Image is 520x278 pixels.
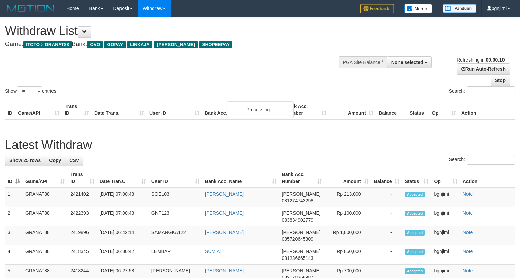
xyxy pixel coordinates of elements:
[404,4,432,13] img: Button%20Memo.svg
[371,207,402,226] td: -
[68,168,97,188] th: Trans ID: activate to sort column ascending
[127,41,152,48] span: LINKAJA
[391,59,423,65] span: None selected
[443,4,476,13] img: panduan.png
[282,268,321,273] span: [PERSON_NAME]
[15,100,62,119] th: Game/API
[49,158,61,163] span: Copy
[5,138,515,152] h1: Latest Withdraw
[97,226,149,245] td: [DATE] 06:42:14
[376,100,407,119] th: Balance
[205,210,244,216] a: [PERSON_NAME]
[463,191,473,197] a: Note
[65,155,83,166] a: CSV
[431,226,460,245] td: bgnjimi
[325,207,371,226] td: Rp 100,000
[5,168,23,188] th: ID: activate to sort column descending
[97,245,149,265] td: [DATE] 06:30:42
[23,245,68,265] td: GRANAT88
[5,86,56,96] label: Show entries
[325,226,371,245] td: Rp 1,800,000
[387,56,432,68] button: None selected
[407,100,429,119] th: Status
[23,226,68,245] td: GRANAT88
[325,245,371,265] td: Rp 850,000
[68,226,97,245] td: 2419896
[5,226,23,245] td: 3
[459,100,515,119] th: Action
[402,168,431,188] th: Status: activate to sort column ascending
[17,86,42,96] select: Showentries
[449,86,515,96] label: Search:
[87,41,103,48] span: OVO
[68,188,97,207] td: 2421402
[104,41,126,48] span: GOPAY
[431,188,460,207] td: bgnjimi
[282,100,329,119] th: Bank Acc. Number
[199,41,232,48] span: SHOPEEPAY
[5,188,23,207] td: 1
[457,57,505,63] span: Refreshing in:
[325,168,371,188] th: Amount: activate to sort column ascending
[5,100,15,119] th: ID
[9,158,41,163] span: Show 25 rows
[97,207,149,226] td: [DATE] 07:00:43
[205,191,244,197] a: [PERSON_NAME]
[68,207,97,226] td: 2422393
[486,57,505,63] strong: 00:00:10
[463,268,473,273] a: Note
[5,3,56,13] img: MOTION_logo.png
[405,230,425,236] span: Accepted
[371,188,402,207] td: -
[429,100,459,119] th: Op
[23,41,72,48] span: ITOTO > GRANAT88
[205,268,244,273] a: [PERSON_NAME]
[62,100,92,119] th: Trans ID
[149,168,202,188] th: User ID: activate to sort column ascending
[149,226,202,245] td: SAMANGKA122
[147,100,202,119] th: User ID
[5,245,23,265] td: 4
[149,188,202,207] td: SOEL03
[431,207,460,226] td: bgnjimi
[282,230,321,235] span: [PERSON_NAME]
[5,207,23,226] td: 2
[205,230,244,235] a: [PERSON_NAME]
[405,249,425,255] span: Accepted
[405,192,425,197] span: Accepted
[467,155,515,165] input: Search:
[5,24,340,38] h1: Withdraw List
[23,188,68,207] td: GRANAT88
[282,249,321,254] span: [PERSON_NAME]
[282,191,321,197] span: [PERSON_NAME]
[360,4,394,13] img: Feedback.jpg
[449,155,515,165] label: Search:
[282,255,313,261] span: Copy 081236665143 to clipboard
[227,101,294,118] div: Processing...
[202,100,282,119] th: Bank Acc. Name
[149,245,202,265] td: LEMBAR
[282,210,321,216] span: [PERSON_NAME]
[460,168,515,188] th: Action
[339,56,387,68] div: PGA Site Balance /
[491,75,510,86] a: Stop
[431,245,460,265] td: bgnjimi
[325,188,371,207] td: Rp 213,000
[202,168,279,188] th: Bank Acc. Name: activate to sort column ascending
[463,230,473,235] a: Note
[371,245,402,265] td: -
[97,168,149,188] th: Date Trans.: activate to sort column ascending
[68,245,97,265] td: 2418345
[463,249,473,254] a: Note
[23,207,68,226] td: GRANAT88
[279,168,325,188] th: Bank Acc. Number: activate to sort column ascending
[282,198,313,203] span: Copy 081274743298 to clipboard
[97,188,149,207] td: [DATE] 07:00:43
[154,41,198,48] span: [PERSON_NAME]
[282,236,313,242] span: Copy 085720645309 to clipboard
[5,155,45,166] a: Show 25 rows
[371,226,402,245] td: -
[205,249,224,254] a: SUMIATI
[467,86,515,96] input: Search:
[371,168,402,188] th: Balance: activate to sort column ascending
